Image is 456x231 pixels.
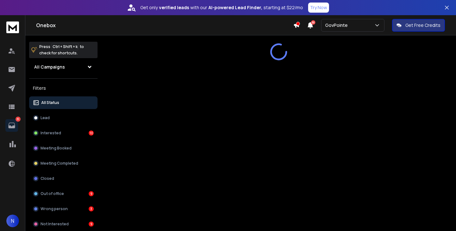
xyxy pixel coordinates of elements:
[29,96,98,109] button: All Status
[41,131,61,136] p: Interested
[89,206,94,211] div: 3
[311,20,315,25] span: 50
[5,119,18,132] a: 31
[41,191,64,196] p: Out of office
[325,22,350,28] p: GovPointe
[89,131,94,136] div: 10
[41,176,54,181] p: Closed
[6,215,19,227] button: N
[34,64,65,70] h1: All Campaigns
[29,127,98,139] button: Interested10
[16,117,21,122] p: 31
[41,206,68,211] p: Wrong person
[29,203,98,215] button: Wrong person3
[39,44,84,56] p: Press to check for shortcuts.
[140,4,303,11] p: Get only with our starting at $22/mo
[41,161,78,166] p: Meeting Completed
[89,191,94,196] div: 9
[310,4,327,11] p: Try Now
[29,84,98,93] h3: Filters
[29,218,98,230] button: Not Interested9
[89,222,94,227] div: 9
[29,61,98,73] button: All Campaigns
[41,222,69,227] p: Not Interested
[29,142,98,155] button: Meeting Booked
[308,3,329,13] button: Try Now
[208,4,262,11] strong: AI-powered Lead Finder,
[392,19,445,32] button: Get Free Credits
[52,43,79,50] span: Ctrl + Shift + k
[29,187,98,200] button: Out of office9
[29,157,98,170] button: Meeting Completed
[29,112,98,124] button: Lead
[405,22,440,28] p: Get Free Credits
[41,100,59,105] p: All Status
[29,172,98,185] button: Closed
[36,21,293,29] h1: Onebox
[41,146,72,151] p: Meeting Booked
[6,21,19,33] img: logo
[159,4,189,11] strong: verified leads
[41,115,50,120] p: Lead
